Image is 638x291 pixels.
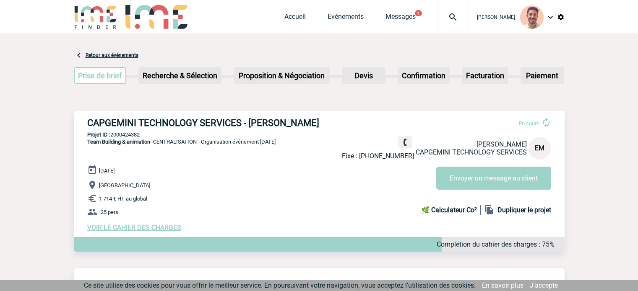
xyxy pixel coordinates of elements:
[520,5,544,29] img: 132114-0.jpg
[497,206,551,214] b: Dupliquer le projet
[342,152,414,160] p: Fixe : [PHONE_NUMBER]
[284,13,306,24] a: Accueil
[401,139,409,146] img: fixe.png
[87,139,150,145] span: Team Building & animation
[385,13,416,24] a: Messages
[477,14,515,20] span: [PERSON_NAME]
[398,68,449,83] p: Confirmation
[530,281,558,289] a: J'accepte
[87,139,276,145] span: - CENTRALISATION - Organisation événement [DATE]
[535,144,544,152] span: EM
[519,120,539,126] span: En cours
[139,68,221,83] p: Recherche & Sélection
[436,167,551,190] button: Envoyer un message au client
[87,131,110,138] b: Projet ID :
[482,281,523,289] a: En savoir plus
[477,140,527,148] span: [PERSON_NAME]
[99,167,115,174] span: [DATE]
[328,13,364,24] a: Evénements
[421,205,481,215] a: 🌿 Calculateur Co²
[87,118,339,128] h3: CAPGEMINI TECHNOLOGY SERVICES - [PERSON_NAME]
[416,148,527,156] span: CAPGEMINI TECHNOLOGY SERVICES
[86,52,138,58] a: Retour aux événements
[74,5,117,29] img: IME-Finder
[99,182,150,188] span: [GEOGRAPHIC_DATA]
[521,68,563,83] p: Paiement
[74,131,565,138] p: 2000424382
[421,206,477,214] b: 🌿 Calculateur Co²
[484,205,494,215] img: file_copy-black-24dp.png
[99,196,147,202] span: 1 714 € HT au global
[75,68,126,83] p: Prise de brief
[343,68,385,83] p: Devis
[101,209,120,215] span: 25 pers.
[463,68,508,83] p: Facturation
[84,281,476,289] span: Ce site utilise des cookies pour vous offrir le meilleur service. En poursuivant votre navigation...
[415,10,422,16] button: 1
[234,68,329,83] p: Proposition & Négociation
[87,224,181,232] a: VOIR LE CAHIER DES CHARGES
